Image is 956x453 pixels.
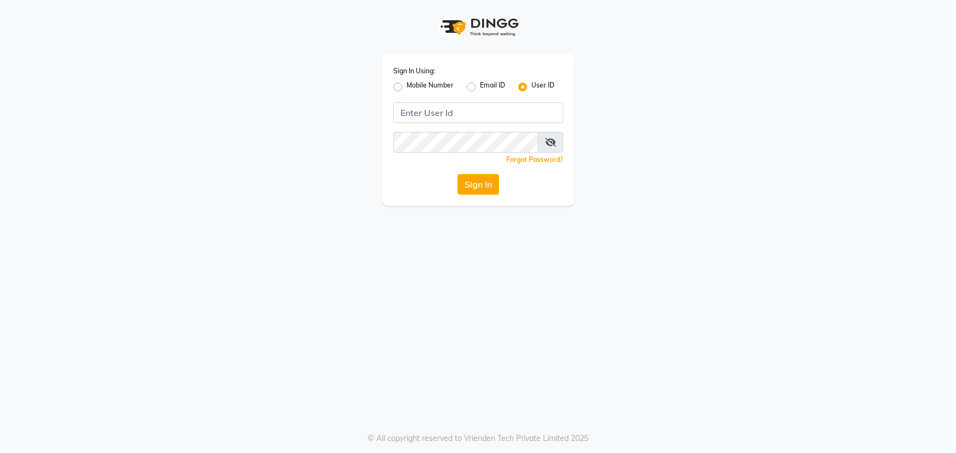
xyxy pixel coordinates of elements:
a: Forgot Password? [506,155,563,164]
input: Username [393,102,563,123]
button: Sign In [457,174,499,195]
input: Username [393,132,539,153]
label: Sign In Using: [393,66,435,76]
img: logo1.svg [434,11,522,43]
label: Mobile Number [407,80,454,94]
label: User ID [531,80,554,94]
label: Email ID [480,80,505,94]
